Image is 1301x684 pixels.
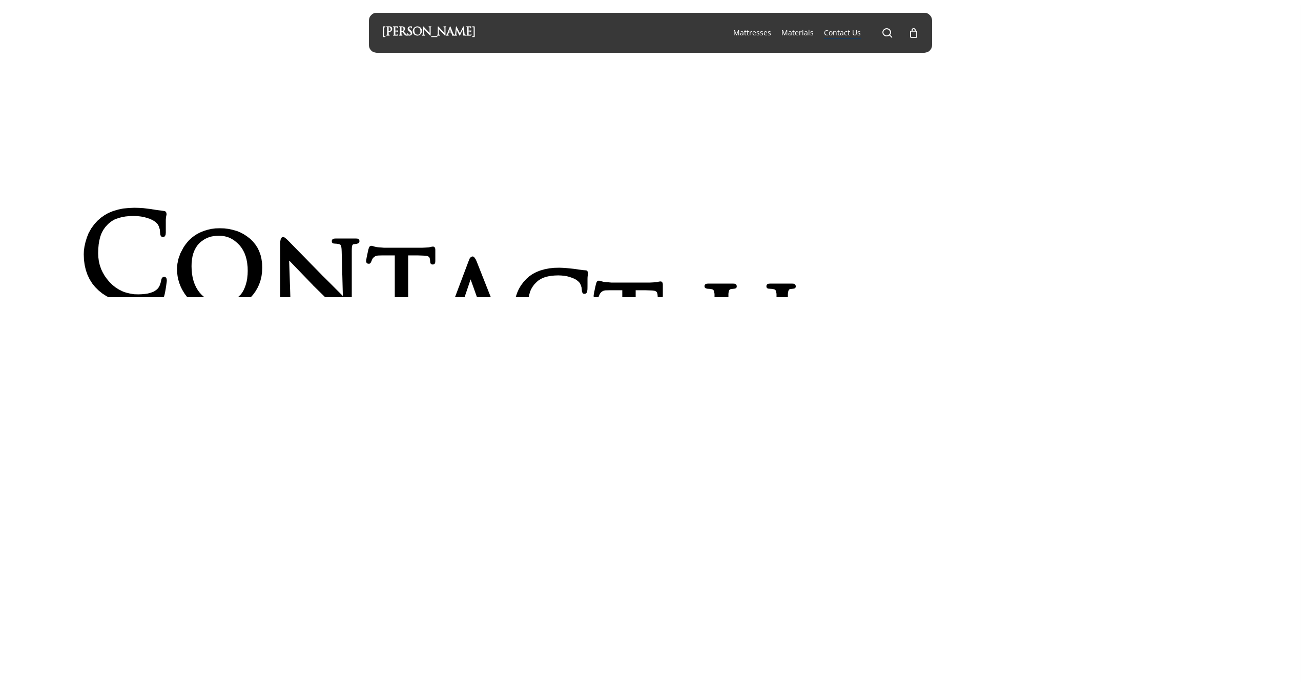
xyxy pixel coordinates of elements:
[703,274,799,414] span: U
[781,28,814,37] span: Materials
[78,200,172,341] span: C
[172,208,267,348] span: o
[733,28,771,38] a: Mattresses
[824,28,861,37] span: Contact Us
[728,13,919,53] nav: Main Menu
[382,27,476,38] a: [PERSON_NAME]
[733,28,771,37] span: Mattresses
[824,28,861,38] a: Contact Us
[509,247,593,387] span: c
[781,28,814,38] a: Materials
[365,225,437,365] span: t
[799,289,860,430] span: s
[267,216,365,356] span: n
[908,27,919,38] a: Cart
[437,236,509,376] span: a
[78,157,937,297] h1: Contact Us
[593,260,665,400] span: t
